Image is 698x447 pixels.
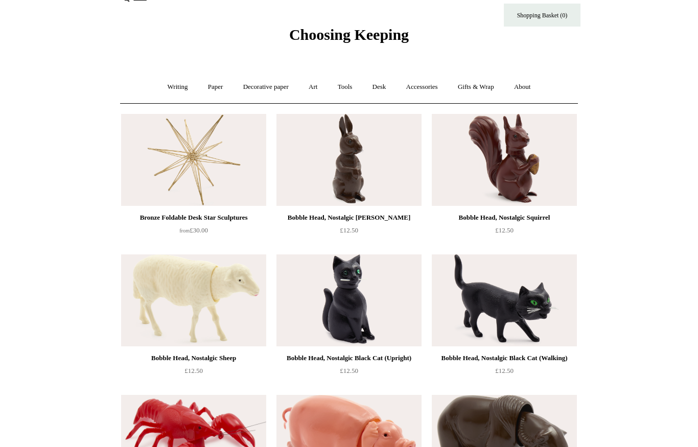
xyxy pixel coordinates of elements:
img: Bronze Foldable Desk Star Sculptures [121,114,266,206]
span: £12.50 [340,367,358,374]
div: Bobble Head, Nostalgic Black Cat (Walking) [434,352,574,364]
span: £12.50 [495,367,514,374]
a: Art [299,74,327,101]
div: Bobble Head, Nostalgic Black Cat (Upright) [279,352,419,364]
img: Bobble Head, Nostalgic Sheep [121,254,266,346]
a: Bobble Head, Nostalgic [PERSON_NAME] £12.50 [276,211,422,253]
a: Tools [329,74,362,101]
a: Bobble Head, Nostalgic Sheep £12.50 [121,352,266,394]
img: Bobble Head, Nostalgic Squirrel [432,114,577,206]
span: from [179,228,190,233]
span: £12.50 [495,226,514,234]
a: Bobble Head, Nostalgic Squirrel Bobble Head, Nostalgic Squirrel [432,114,577,206]
span: Choosing Keeping [289,26,409,43]
a: Bobble Head, Nostalgic Black Cat (Walking) £12.50 [432,352,577,394]
a: Desk [363,74,395,101]
img: Bobble Head, Nostalgic Black Cat (Walking) [432,254,577,346]
a: Bobble Head, Nostalgic Brown Bunny Bobble Head, Nostalgic Brown Bunny [276,114,422,206]
img: Bobble Head, Nostalgic Black Cat (Upright) [276,254,422,346]
div: Bobble Head, Nostalgic Squirrel [434,211,574,224]
a: Bobble Head, Nostalgic Sheep Bobble Head, Nostalgic Sheep [121,254,266,346]
a: Shopping Basket (0) [504,4,580,27]
span: £12.50 [184,367,203,374]
a: Choosing Keeping [289,34,409,41]
a: Gifts & Wrap [449,74,503,101]
a: Accessories [397,74,447,101]
a: Bobble Head, Nostalgic Black Cat (Upright) Bobble Head, Nostalgic Black Cat (Upright) [276,254,422,346]
span: £30.00 [179,226,208,234]
a: Decorative paper [234,74,298,101]
a: Bobble Head, Nostalgic Black Cat (Walking) Bobble Head, Nostalgic Black Cat (Walking) [432,254,577,346]
a: Bronze Foldable Desk Star Sculptures from£30.00 [121,211,266,253]
div: Bronze Foldable Desk Star Sculptures [124,211,264,224]
a: Bobble Head, Nostalgic Black Cat (Upright) £12.50 [276,352,422,394]
a: Bronze Foldable Desk Star Sculptures Bronze Foldable Desk Star Sculptures [121,114,266,206]
div: Bobble Head, Nostalgic [PERSON_NAME] [279,211,419,224]
img: Bobble Head, Nostalgic Brown Bunny [276,114,422,206]
span: £12.50 [340,226,358,234]
a: Bobble Head, Nostalgic Squirrel £12.50 [432,211,577,253]
div: Bobble Head, Nostalgic Sheep [124,352,264,364]
a: Paper [199,74,232,101]
a: About [505,74,540,101]
a: Writing [158,74,197,101]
